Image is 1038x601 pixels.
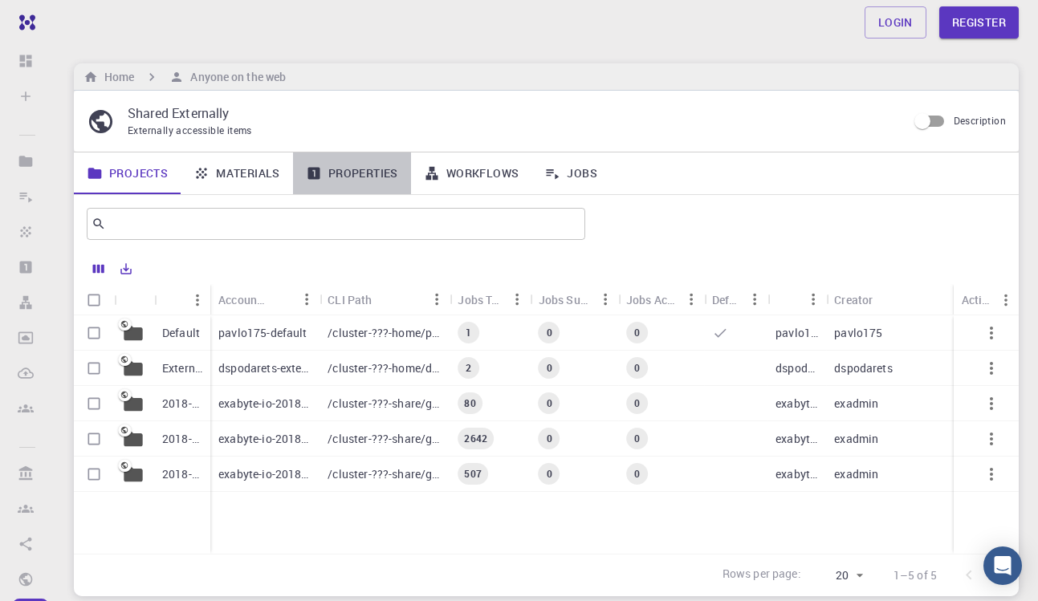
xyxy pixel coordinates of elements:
span: 2 [459,361,478,375]
div: Creator [834,284,873,315]
div: CLI Path [328,284,372,315]
p: Default [162,325,200,341]
span: 0 [628,396,646,410]
div: Default [712,284,742,315]
div: Jobs Total [458,284,504,315]
div: Actions [962,284,993,315]
span: 0 [540,467,559,481]
a: Workflows [411,152,532,194]
div: Creator [826,284,995,315]
p: exabyte-io-2018-bg-study-phase-i [218,466,311,482]
a: Register [939,6,1019,39]
span: 0 [628,361,646,375]
div: Accounting slug [210,284,320,315]
div: Default [704,284,767,315]
h6: Home [98,68,134,86]
span: Description [954,114,1006,127]
button: Menu [505,286,531,312]
span: 507 [458,467,487,481]
a: Properties [293,152,411,194]
div: Jobs Subm. [539,284,592,315]
p: /cluster-???-share/groups/exabyte-io/exabyte-io-2018-bg-study-phase-i [328,466,442,482]
p: exabyte-io [775,466,818,482]
span: 2642 [458,432,494,445]
span: 0 [628,326,646,339]
p: dspodarets-external [218,360,311,376]
div: CLI Path [320,284,450,315]
p: exabyte-io-2018-bg-study-phase-iii [218,431,311,447]
a: Login [865,6,926,39]
p: /cluster-???-share/groups/exabyte-io/exabyte-io-2018-bg-study-phase-iii [328,431,442,447]
button: Menu [678,286,704,312]
button: Sort [775,286,801,312]
div: Jobs Active [618,284,704,315]
p: exadmin [834,466,878,482]
img: logo [13,14,35,30]
div: Jobs Subm. [531,284,618,315]
p: pavlo175 [834,325,882,341]
button: Columns [85,256,112,282]
div: Open Intercom Messenger [983,546,1022,585]
div: Owner [767,284,826,315]
span: 0 [540,396,559,410]
button: Menu [993,287,1019,313]
p: exadmin [834,431,878,447]
p: pavlo175 [775,325,818,341]
button: Menu [185,287,210,313]
p: pavlo175-default [218,325,307,341]
div: Accounting slug [218,284,268,315]
p: exadmin [834,396,878,412]
p: 2018-bg-study-phase-III [162,431,202,447]
button: Menu [424,286,450,312]
p: exabyte-io-2018-bg-study-phase-i-ph [218,396,311,412]
p: 2018-bg-study-phase-I [162,466,202,482]
button: Menu [592,286,618,312]
nav: breadcrumb [80,68,289,86]
div: 20 [808,564,868,587]
p: exabyte-io [775,431,818,447]
p: 2018-bg-study-phase-i-ph [162,396,202,412]
a: Jobs [531,152,610,194]
span: Externally accessible items [128,124,252,136]
span: 0 [540,432,559,445]
span: 0 [540,361,559,375]
p: /cluster-???-home/dspodarets/dspodarets-external [328,360,442,376]
div: Actions [954,284,1019,315]
a: Materials [181,152,293,194]
button: Sort [873,286,898,312]
div: Name [154,284,210,315]
button: Menu [742,286,767,312]
div: Jobs Active [626,284,678,315]
p: Shared Externally [128,104,894,123]
span: 80 [458,396,482,410]
p: /cluster-???-home/pavlo175/pavlo175-default [328,325,442,341]
div: Jobs Total [450,284,530,315]
span: 0 [628,467,646,481]
p: dspodarets [775,360,818,376]
button: Sort [268,286,294,312]
button: Menu [294,286,320,312]
button: Menu [800,286,826,312]
p: dspodarets [834,360,893,376]
p: Rows per page: [723,566,801,584]
p: exabyte-io [775,396,818,412]
button: Sort [162,287,188,313]
span: 0 [540,326,559,339]
span: 1 [459,326,478,339]
p: External [162,360,202,376]
div: Icon [114,284,154,315]
a: Projects [74,152,181,194]
p: 1–5 of 5 [893,567,937,583]
h6: Anyone on the web [184,68,286,86]
span: 0 [628,432,646,445]
button: Export [112,256,140,282]
p: /cluster-???-share/groups/exabyte-io/exabyte-io-2018-bg-study-phase-i-ph [328,396,442,412]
